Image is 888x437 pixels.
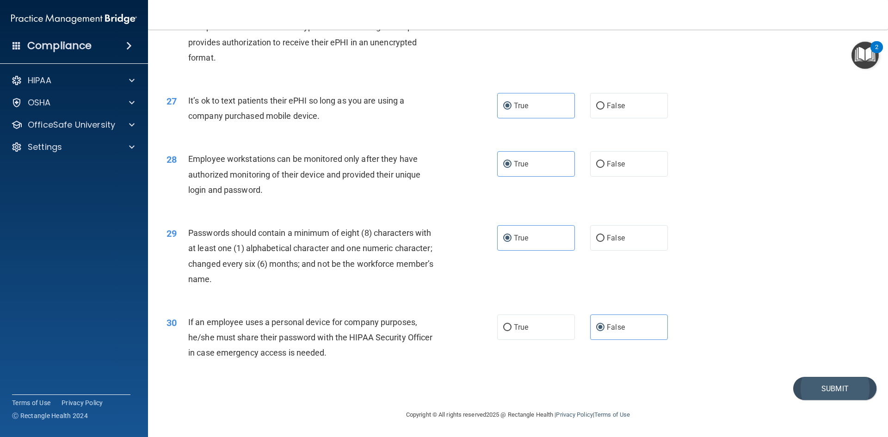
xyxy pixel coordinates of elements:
input: True [503,103,512,110]
a: OfficeSafe University [11,119,135,130]
input: True [503,324,512,331]
span: 29 [166,228,177,239]
a: HIPAA [11,75,135,86]
span: 30 [166,317,177,328]
input: False [596,324,604,331]
button: Open Resource Center, 2 new notifications [851,42,879,69]
a: Privacy Policy [556,411,592,418]
input: True [503,161,512,168]
input: False [596,161,604,168]
span: True [514,101,528,110]
img: PMB logo [11,10,137,28]
p: OfficeSafe University [28,119,115,130]
div: Copyright © All rights reserved 2025 @ Rectangle Health | | [349,400,687,430]
span: False [607,160,625,168]
span: It’s ok to text patients their ePHI so long as you are using a company purchased mobile device. [188,96,404,121]
iframe: Drift Widget Chat Controller [842,373,877,408]
a: Terms of Use [12,398,50,407]
div: 2 [875,47,878,59]
span: False [607,323,625,332]
span: 28 [166,154,177,165]
span: False [607,101,625,110]
span: Ⓒ Rectangle Health 2024 [12,411,88,420]
p: Settings [28,142,62,153]
span: Even though regular email is not secure, practices are allowed to e-mail patients ePHI in an unen... [188,6,436,62]
p: OSHA [28,97,51,108]
input: False [596,103,604,110]
span: True [514,234,528,242]
a: Privacy Policy [62,398,103,407]
span: Employee workstations can be monitored only after they have authorized monitoring of their device... [188,154,420,194]
span: True [514,160,528,168]
span: False [607,234,625,242]
a: OSHA [11,97,135,108]
a: Settings [11,142,135,153]
input: False [596,235,604,242]
span: True [514,323,528,332]
span: If an employee uses a personal device for company purposes, he/she must share their password with... [188,317,432,357]
span: Passwords should contain a minimum of eight (8) characters with at least one (1) alphabetical cha... [188,228,433,284]
p: HIPAA [28,75,51,86]
input: True [503,235,512,242]
button: Submit [793,377,876,400]
a: Terms of Use [594,411,630,418]
h4: Compliance [27,39,92,52]
span: 27 [166,96,177,107]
